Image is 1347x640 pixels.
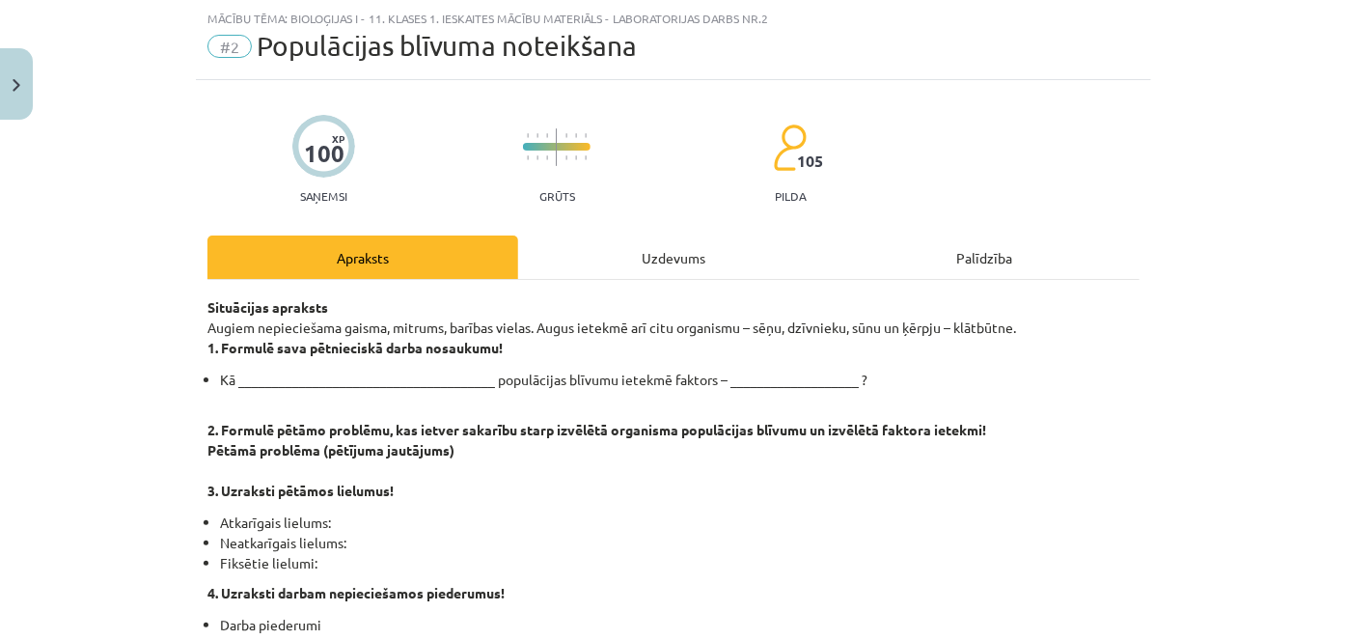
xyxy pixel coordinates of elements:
[546,133,548,138] img: icon-short-line-57e1e144782c952c97e751825c79c345078a6d821885a25fce030b3d8c18986b.svg
[585,133,587,138] img: icon-short-line-57e1e144782c952c97e751825c79c345078a6d821885a25fce030b3d8c18986b.svg
[207,12,1140,25] div: Mācību tēma: Bioloģijas i - 11. klases 1. ieskaites mācību materiāls - laboratorijas darbs nr.2
[575,155,577,160] img: icon-short-line-57e1e144782c952c97e751825c79c345078a6d821885a25fce030b3d8c18986b.svg
[585,155,587,160] img: icon-short-line-57e1e144782c952c97e751825c79c345078a6d821885a25fce030b3d8c18986b.svg
[207,441,454,459] strong: Pētāmā problēma (pētījuma jautājums)
[775,189,806,203] p: pilda
[292,189,355,203] p: Saņemsi
[539,189,575,203] p: Grūts
[220,370,1140,390] li: Kā ______________________________________ populācijas blīvumu ietekmē faktors – _________________...
[220,513,1140,533] li: Atkarīgais lielums:
[527,133,529,138] img: icon-short-line-57e1e144782c952c97e751825c79c345078a6d821885a25fce030b3d8c18986b.svg
[207,297,1140,358] p: Augiem nepieciešama gaisma, mitrums, barības vielas. Augus ietekmē arī citu organismu – sēņu, dzī...
[556,128,558,166] img: icon-long-line-d9ea69661e0d244f92f715978eff75569469978d946b2353a9bb055b3ed8787d.svg
[13,79,20,92] img: icon-close-lesson-0947bae3869378f0d4975bcd49f059093ad1ed9edebbc8119c70593378902aed.svg
[220,553,1140,573] li: Fiksētie lielumi:
[220,533,1140,553] li: Neatkarīgais lielums:
[536,133,538,138] img: icon-short-line-57e1e144782c952c97e751825c79c345078a6d821885a25fce030b3d8c18986b.svg
[207,421,986,438] strong: 2. Formulē pētāmo problēmu, kas ietver sakarību starp izvēlētā organisma populācijas blīvumu un i...
[536,155,538,160] img: icon-short-line-57e1e144782c952c97e751825c79c345078a6d821885a25fce030b3d8c18986b.svg
[207,236,518,279] div: Apraksts
[207,482,394,499] strong: 3. Uzraksti pētāmos lielumus!
[546,155,548,160] img: icon-short-line-57e1e144782c952c97e751825c79c345078a6d821885a25fce030b3d8c18986b.svg
[220,615,1140,635] li: Darba piederumi
[257,30,637,62] span: Populācijas blīvuma noteikšana
[565,155,567,160] img: icon-short-line-57e1e144782c952c97e751825c79c345078a6d821885a25fce030b3d8c18986b.svg
[575,133,577,138] img: icon-short-line-57e1e144782c952c97e751825c79c345078a6d821885a25fce030b3d8c18986b.svg
[773,124,807,172] img: students-c634bb4e5e11cddfef0936a35e636f08e4e9abd3cc4e673bd6f9a4125e45ecb1.svg
[207,339,503,356] strong: 1. Formulē sava pētnieciskā darba nosaukumu!
[207,584,505,601] strong: 4. Uzraksti darbam nepieciešamos piederumus!
[527,155,529,160] img: icon-short-line-57e1e144782c952c97e751825c79c345078a6d821885a25fce030b3d8c18986b.svg
[207,298,328,316] strong: Situācijas apraksts
[304,140,344,167] div: 100
[565,133,567,138] img: icon-short-line-57e1e144782c952c97e751825c79c345078a6d821885a25fce030b3d8c18986b.svg
[207,35,252,58] span: #2
[332,133,344,144] span: XP
[797,153,823,170] span: 105
[518,236,829,279] div: Uzdevums
[829,236,1140,279] div: Palīdzība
